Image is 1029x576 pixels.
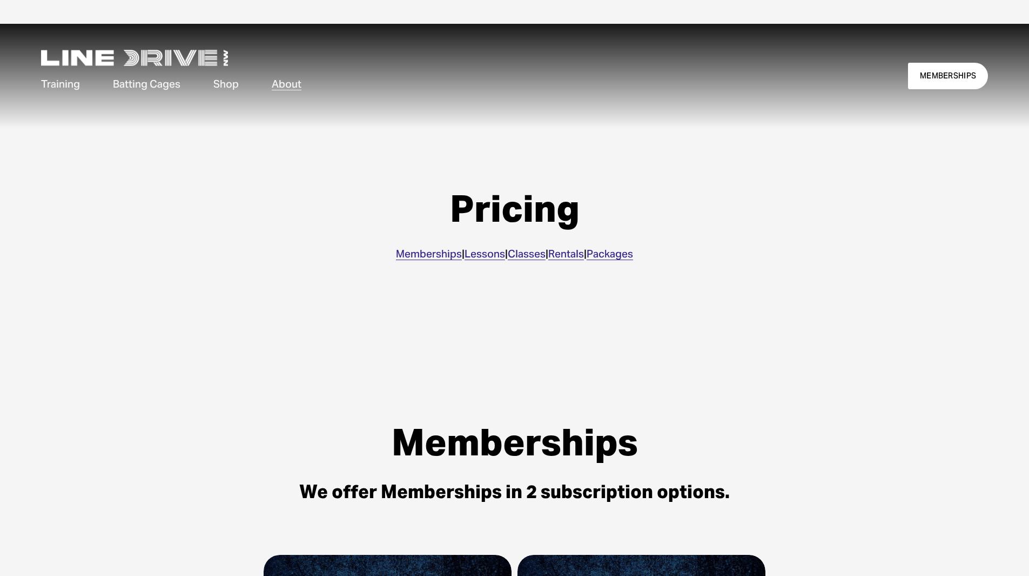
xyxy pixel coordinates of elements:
[465,247,505,260] a: Lessons
[396,247,462,260] a: Memberships
[295,481,734,504] h3: We offer Memberships in 2 subscription options.
[41,77,80,91] span: Training
[508,247,546,260] a: Classes
[41,76,80,92] a: folder dropdown
[587,247,633,260] a: Packages
[113,76,180,92] a: folder dropdown
[213,76,239,92] a: Shop
[232,188,797,230] h1: Pricing
[113,77,180,91] span: Batting Cages
[41,50,228,66] img: LineDrive NorthWest
[908,63,987,89] a: MEMBERSHIPS
[272,77,301,91] span: About
[548,247,584,260] a: Rentals
[295,421,734,464] h1: Memberships
[232,247,797,261] p: | | | |
[272,76,301,92] a: folder dropdown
